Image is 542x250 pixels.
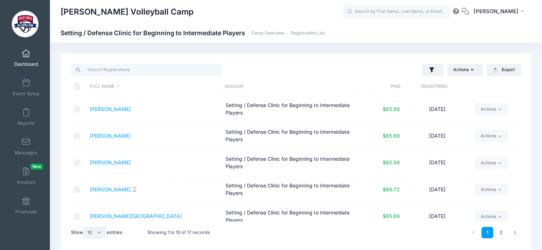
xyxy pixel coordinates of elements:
[9,105,43,129] a: Reports
[90,133,131,139] a: [PERSON_NAME]
[71,227,122,239] label: Show entries
[383,213,400,219] span: $65.89
[90,106,131,112] a: [PERSON_NAME]
[61,4,193,20] h1: [PERSON_NAME] Volleyball Camp
[475,103,509,115] a: Actions
[383,186,400,192] span: $66.72
[222,150,358,176] td: Setting / Defense Clinic for Beginning to Intermediate Players
[12,11,38,37] img: David Rubio Volleyball Camp
[9,134,43,159] a: Messages
[61,29,325,37] h1: Setting / Defense Clinic for Beginning to Intermediate Players
[9,75,43,100] a: Event Setup
[222,203,358,230] td: Setting / Defense Clinic for Beginning to Intermediate Players
[403,150,471,176] td: [DATE]
[475,157,509,169] a: Actions
[383,159,400,165] span: $65.89
[15,150,37,156] span: Messages
[222,176,358,203] td: Setting / Defense Clinic for Beginning to Intermediate Players
[403,96,471,123] td: [DATE]
[86,77,221,96] th: Full Name: activate to sort column descending
[403,123,471,149] td: [DATE]
[403,176,471,203] td: [DATE]
[474,7,518,15] span: [PERSON_NAME]
[401,77,468,96] th: Registered: activate to sort column ascending
[71,64,222,76] input: Search Registrations
[481,227,493,239] a: 1
[83,227,107,239] select: Showentries
[90,213,182,219] a: [PERSON_NAME][GEOGRAPHIC_DATA]
[475,130,509,142] a: Actions
[90,159,131,165] a: [PERSON_NAME]
[475,183,509,196] a: Actions
[486,64,521,76] button: Export
[356,77,401,96] th: Paid: activate to sort column ascending
[383,106,400,112] span: $65.89
[475,210,509,222] a: Actions
[14,61,38,67] span: Dashboard
[291,31,325,36] a: Registration List
[495,227,507,239] a: 2
[9,193,43,218] a: Financials
[403,203,471,230] td: [DATE]
[132,187,137,192] i: SMS enabled
[469,4,531,20] button: [PERSON_NAME]
[17,120,35,126] span: Reports
[9,164,43,188] a: InvoicesNew
[90,186,131,192] a: [PERSON_NAME]
[15,209,37,215] span: Financials
[383,133,400,139] span: $65.89
[251,31,284,36] a: Camp Overview
[221,77,356,96] th: Session: activate to sort column ascending
[9,46,43,70] a: Dashboard
[30,164,43,170] span: New
[13,91,40,97] span: Event Setup
[222,123,358,149] td: Setting / Defense Clinic for Beginning to Intermediate Players
[17,179,35,185] span: Invoices
[447,64,483,76] button: Actions
[222,96,358,123] td: Setting / Defense Clinic for Beginning to Intermediate Players
[147,224,210,241] div: Showing 1 to 10 of 17 records
[343,5,450,19] input: Search by First Name, Last Name, or Email...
